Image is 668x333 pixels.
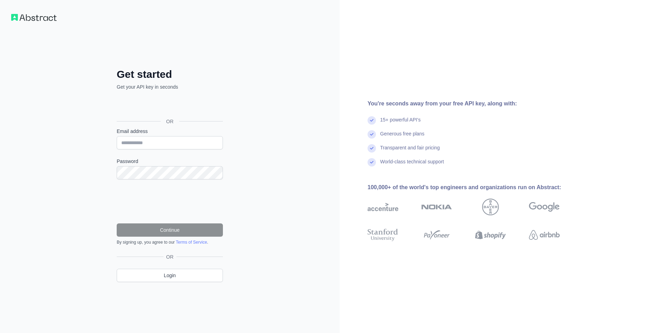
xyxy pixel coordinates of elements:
[368,99,582,108] div: You're seconds away from your free API key, along with:
[529,227,560,243] img: airbnb
[117,269,223,282] a: Login
[176,240,207,245] a: Terms of Service
[11,14,57,21] img: Workflow
[117,128,223,135] label: Email address
[368,144,376,153] img: check mark
[117,83,223,90] p: Get your API key in seconds
[117,158,223,165] label: Password
[113,98,225,113] iframe: Sign in with Google Button
[117,223,223,237] button: Continue
[368,158,376,166] img: check mark
[368,183,582,192] div: 100,000+ of the world's top engineers and organizations run on Abstract:
[161,118,179,125] span: OR
[368,227,398,243] img: stanford university
[164,253,176,260] span: OR
[117,239,223,245] div: By signing up, you agree to our .
[380,158,444,172] div: World-class technical support
[529,199,560,215] img: google
[421,199,452,215] img: nokia
[117,68,223,81] h2: Get started
[475,227,506,243] img: shopify
[380,130,424,144] div: Generous free plans
[368,199,398,215] img: accenture
[368,116,376,125] img: check mark
[368,130,376,139] img: check mark
[117,188,223,215] iframe: reCAPTCHA
[482,199,499,215] img: bayer
[380,144,440,158] div: Transparent and fair pricing
[380,116,421,130] div: 15+ powerful API's
[421,227,452,243] img: payoneer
